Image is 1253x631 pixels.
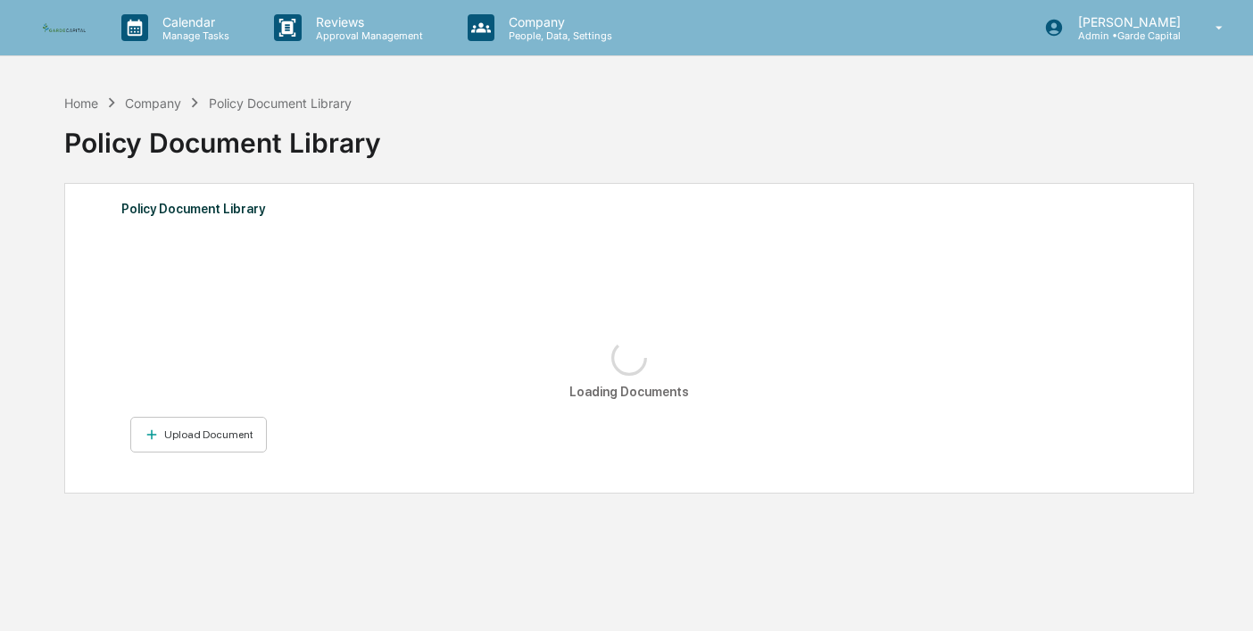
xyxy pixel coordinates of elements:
div: Policy Document Library [121,197,1136,220]
p: Manage Tasks [148,29,238,42]
p: Calendar [148,14,238,29]
div: Home [64,95,98,111]
div: Policy Document Library [64,112,1192,159]
p: Approval Management [302,29,432,42]
p: Reviews [302,14,432,29]
div: Upload Document [161,428,253,441]
p: Company [494,14,621,29]
img: logo [43,23,86,31]
p: [PERSON_NAME] [1064,14,1190,29]
div: Loading Documents [569,385,689,399]
p: People, Data, Settings [494,29,621,42]
button: Upload Document [130,417,267,453]
div: Policy Document Library [209,95,352,111]
div: Company [125,95,181,111]
p: Admin • Garde Capital [1064,29,1190,42]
